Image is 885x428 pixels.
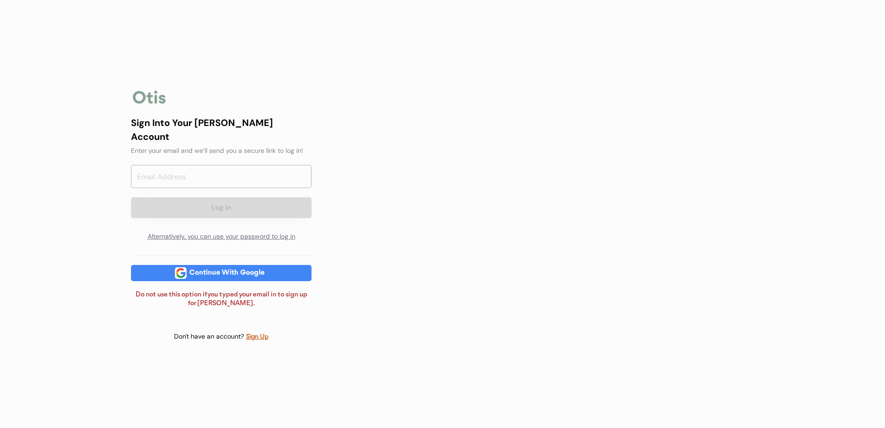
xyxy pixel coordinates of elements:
div: Do not use this option if you typed your email in to sign up for [PERSON_NAME]. [131,290,312,308]
button: Log In [131,197,312,218]
div: Alternatively, you can use your password to log in [131,227,312,246]
div: Enter your email and we’ll send you a secure link to log in! [131,146,312,156]
div: Sign Up [246,332,269,342]
input: Email Address [131,165,312,188]
div: Continue With Google [187,270,268,277]
div: Sign Into Your [PERSON_NAME] Account [131,116,312,144]
div: Don't have an account? [174,332,246,341]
